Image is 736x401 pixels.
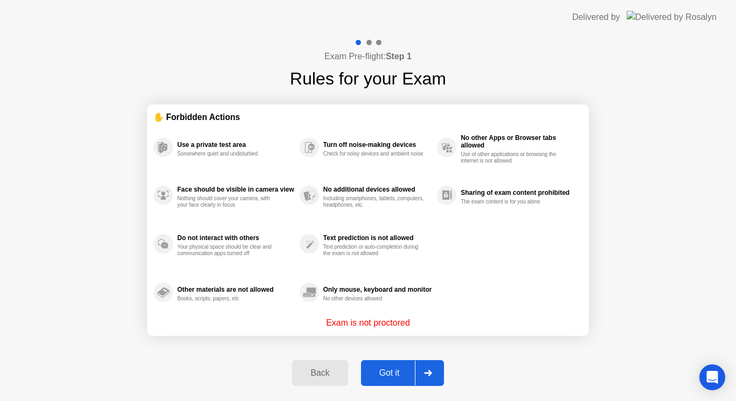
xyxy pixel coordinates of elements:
button: Back [292,360,348,386]
div: Do not interact with others [177,234,294,242]
div: Text prediction is not allowed [323,234,432,242]
div: Sharing of exam content prohibited [461,189,577,196]
div: Text prediction or auto-completion during the exam is not allowed [323,244,425,257]
h4: Exam Pre-flight: [324,50,412,63]
button: Got it [361,360,444,386]
b: Step 1 [386,52,412,61]
div: Face should be visible in camera view [177,186,294,193]
div: No other Apps or Browser tabs allowed [461,134,577,149]
p: Exam is not proctored [326,316,410,329]
div: Somewhere quiet and undisturbed [177,151,279,157]
div: Check for noisy devices and ambient noise [323,151,425,157]
div: Got it [364,368,415,378]
div: The exam content is for you alone [461,199,563,205]
div: Including smartphones, tablets, computers, headphones, etc. [323,195,425,208]
div: Use a private test area [177,141,294,149]
div: No other devices allowed [323,296,425,302]
div: Your physical space should be clear and communication apps turned off [177,244,279,257]
div: ✋ Forbidden Actions [154,111,582,123]
div: Books, scripts, papers, etc [177,296,279,302]
div: Back [295,368,344,378]
div: Other materials are not allowed [177,286,294,293]
div: No additional devices allowed [323,186,432,193]
div: Only mouse, keyboard and monitor [323,286,432,293]
div: Nothing should cover your camera, with your face clearly in focus [177,195,279,208]
div: Turn off noise-making devices [323,141,432,149]
div: Delivered by [572,11,620,24]
div: Open Intercom Messenger [699,364,725,390]
img: Delivered by Rosalyn [627,11,717,23]
h1: Rules for your Exam [290,66,446,92]
div: Use of other applications or browsing the internet is not allowed [461,151,563,164]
